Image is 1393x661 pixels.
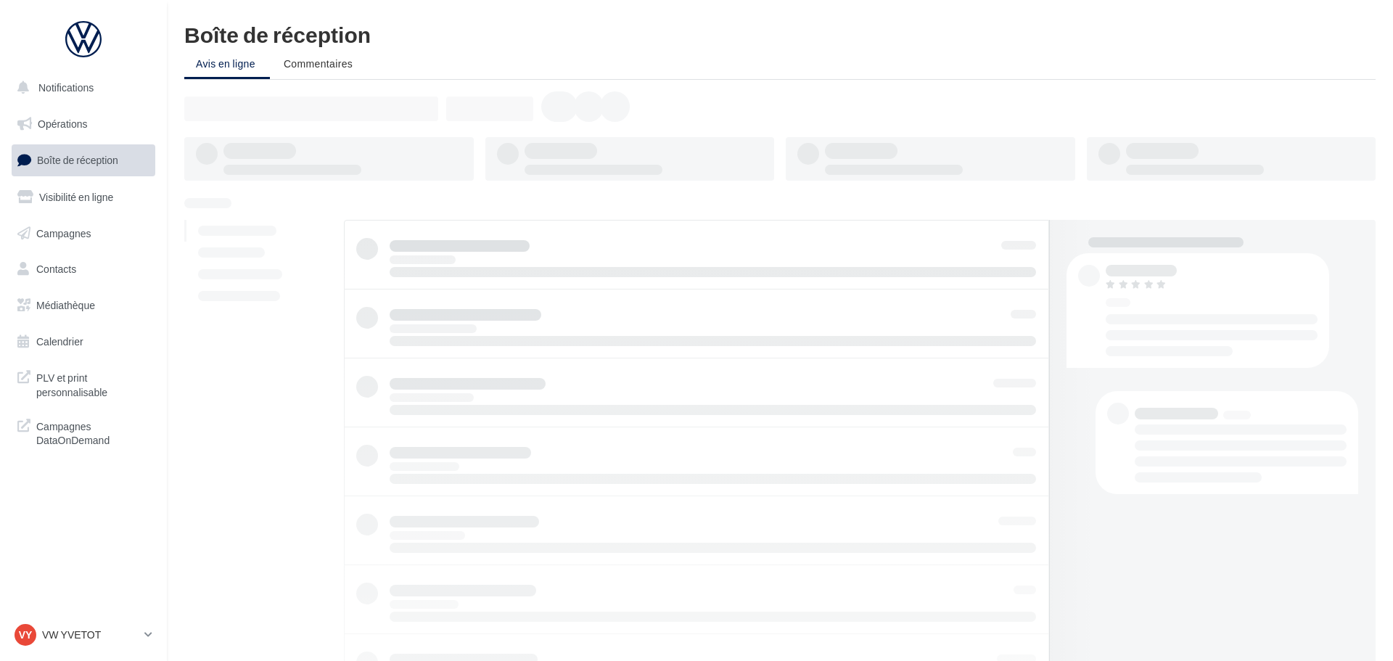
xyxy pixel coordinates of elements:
[36,335,83,348] span: Calendrier
[12,621,155,649] a: VY VW YVETOT
[36,226,91,239] span: Campagnes
[36,299,95,311] span: Médiathèque
[184,23,1376,45] div: Boîte de réception
[39,191,113,203] span: Visibilité en ligne
[9,218,158,249] a: Campagnes
[42,628,139,642] p: VW YVETOT
[36,416,149,448] span: Campagnes DataOnDemand
[9,290,158,321] a: Médiathèque
[9,327,158,357] a: Calendrier
[38,81,94,94] span: Notifications
[9,182,158,213] a: Visibilité en ligne
[9,362,158,405] a: PLV et print personnalisable
[9,411,158,453] a: Campagnes DataOnDemand
[9,73,152,103] button: Notifications
[284,57,353,70] span: Commentaires
[38,118,87,130] span: Opérations
[9,254,158,284] a: Contacts
[9,109,158,139] a: Opérations
[36,368,149,399] span: PLV et print personnalisable
[9,144,158,176] a: Boîte de réception
[36,263,76,275] span: Contacts
[19,628,33,642] span: VY
[37,154,118,166] span: Boîte de réception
